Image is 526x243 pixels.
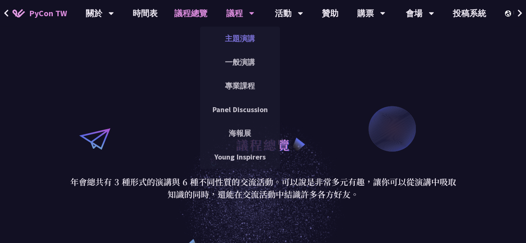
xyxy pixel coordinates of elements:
img: Locale Icon [505,10,513,17]
a: PyCon TW [4,3,75,24]
p: 年會總共有 3 種形式的演講與 6 種不同性質的交流活動。可以說是非常多元有趣，讓你可以從演講中吸取知識的同時，還能在交流活動中結識許多各方好友。 [70,176,457,201]
a: 一般演講 [200,52,280,72]
a: 主題演講 [200,29,280,48]
span: PyCon TW [29,7,67,20]
img: Home icon of PyCon TW 2025 [12,9,25,17]
a: 海報展 [200,123,280,143]
a: Young Inspirers [200,147,280,167]
a: Panel Discussion [200,100,280,119]
a: 專業課程 [200,76,280,96]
